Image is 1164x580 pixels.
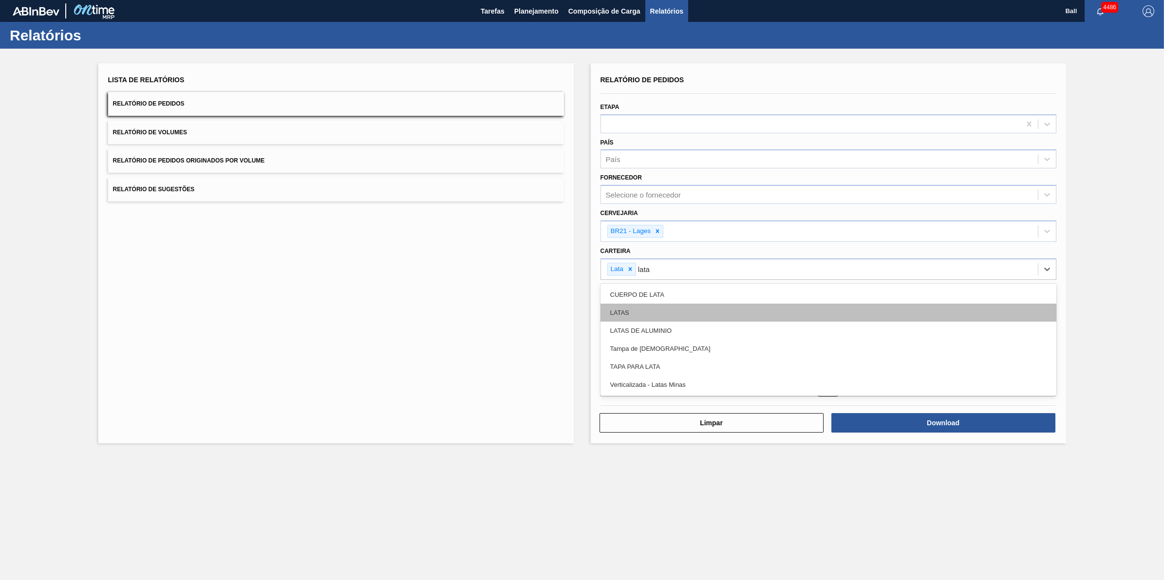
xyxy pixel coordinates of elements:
button: Relatório de Volumes [108,121,564,145]
div: Lata [608,263,625,275]
div: BR21 - Lages [608,225,653,237]
button: Relatório de Pedidos [108,92,564,116]
h1: Relatórios [10,30,183,41]
label: País [601,139,614,146]
div: CUERPO DE LATA [601,286,1056,304]
span: Relatório de Sugestões [113,186,195,193]
label: Cervejaria [601,210,638,217]
button: Download [831,413,1055,433]
div: Verticalizada - Latas Minas [601,376,1056,394]
img: TNhmsLtSVTkK8tSr43FrP2fwEKptu5GPRR3wAAAABJRU5ErkJggg== [13,7,59,16]
div: Tampa de [DEMOGRAPHIC_DATA] [601,340,1056,358]
button: Limpar [600,413,824,433]
label: Etapa [601,104,620,110]
div: País [606,155,620,163]
div: TAPA PARA LATA [601,358,1056,376]
span: Planejamento [514,5,559,17]
span: Tarefas [481,5,505,17]
label: Fornecedor [601,174,642,181]
button: Relatório de Sugestões [108,178,564,201]
span: Lista de Relatórios [108,76,185,84]
button: Notificações [1085,4,1116,18]
span: 4486 [1101,2,1118,13]
button: Relatório de Pedidos Originados por Volume [108,149,564,173]
span: Relatório de Pedidos [601,76,684,84]
span: Relatório de Volumes [113,129,187,136]
span: Composição de Carga [568,5,640,17]
span: Relatório de Pedidos [113,100,185,107]
img: Logout [1143,5,1154,17]
div: LATAS DE ALUMINIO [601,322,1056,340]
span: Relatórios [650,5,683,17]
span: Relatório de Pedidos Originados por Volume [113,157,265,164]
div: Selecione o fornecedor [606,191,681,199]
div: LATAS [601,304,1056,322]
label: Carteira [601,248,631,254]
